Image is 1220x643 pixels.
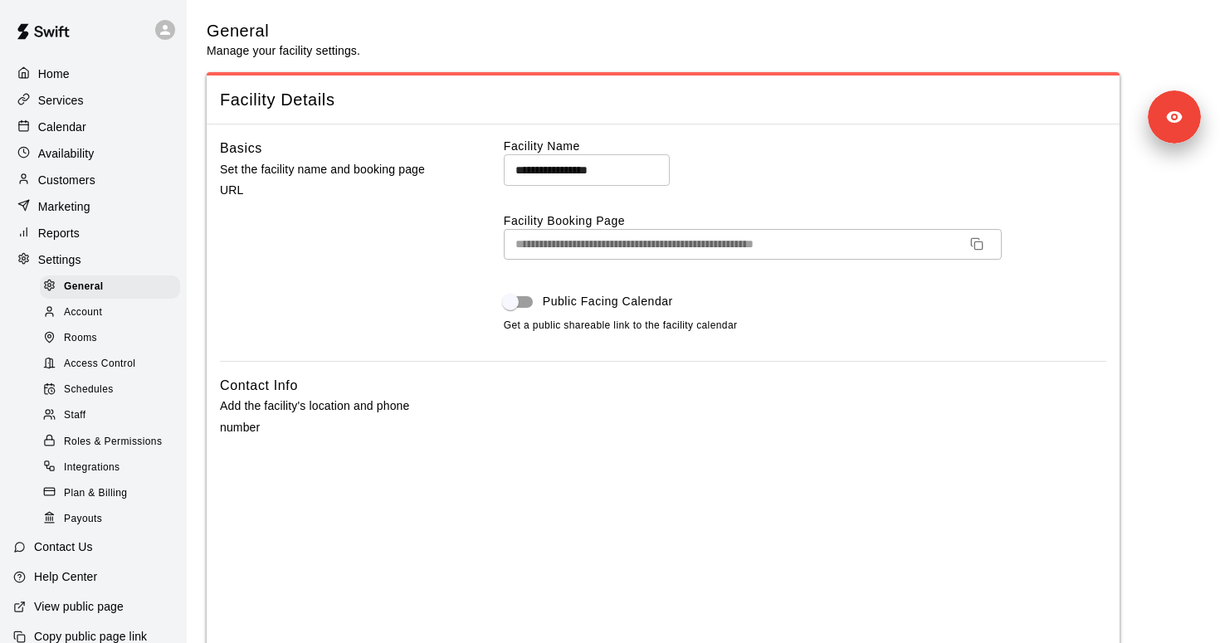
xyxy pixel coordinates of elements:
span: Payouts [64,511,102,528]
a: Marketing [13,194,173,219]
span: Integrations [64,460,120,476]
span: Roles & Permissions [64,434,162,451]
span: Public Facing Calendar [543,293,673,310]
p: Home [38,66,70,82]
a: Access Control [40,352,187,378]
div: General [40,275,180,299]
p: Settings [38,251,81,268]
p: Add the facility's location and phone number [220,396,451,437]
div: Account [40,301,180,324]
p: Services [38,92,84,109]
p: Customers [38,172,95,188]
p: Marketing [38,198,90,215]
span: Staff [64,407,85,424]
span: General [64,279,104,295]
span: Access Control [64,356,135,373]
a: Reports [13,221,173,246]
h6: Basics [220,138,262,159]
a: Rooms [40,326,187,352]
a: Account [40,300,187,325]
label: Facility Booking Page [504,212,1106,229]
div: Integrations [40,456,180,480]
div: Payouts [40,508,180,531]
p: Reports [38,225,80,241]
p: Set the facility name and booking page URL [220,159,451,201]
p: View public page [34,598,124,615]
a: Roles & Permissions [40,429,187,455]
div: Roles & Permissions [40,431,180,454]
span: Account [64,304,102,321]
div: Plan & Billing [40,482,180,505]
a: Availability [13,141,173,166]
p: Manage your facility settings. [207,42,360,59]
span: Plan & Billing [64,485,127,502]
div: Staff [40,404,180,427]
button: Copy URL [964,231,990,257]
p: Availability [38,145,95,162]
label: Facility Name [504,138,1106,154]
span: Get a public shareable link to the facility calendar [504,318,738,334]
a: General [40,274,187,300]
span: Rooms [64,330,97,347]
div: Rooms [40,327,180,350]
a: Settings [13,247,173,272]
div: Access Control [40,353,180,376]
a: Customers [13,168,173,192]
p: Calendar [38,119,86,135]
h6: Contact Info [220,375,298,397]
a: Payouts [40,506,187,532]
a: Staff [40,403,187,429]
h5: General [207,20,360,42]
a: Plan & Billing [40,480,187,506]
div: Schedules [40,378,180,402]
a: Integrations [40,455,187,480]
a: Calendar [13,114,173,139]
span: Schedules [64,382,114,398]
a: Schedules [40,378,187,403]
a: Home [13,61,173,86]
a: Services [13,88,173,113]
p: Contact Us [34,538,93,555]
p: Help Center [34,568,97,585]
span: Facility Details [220,89,1106,111]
